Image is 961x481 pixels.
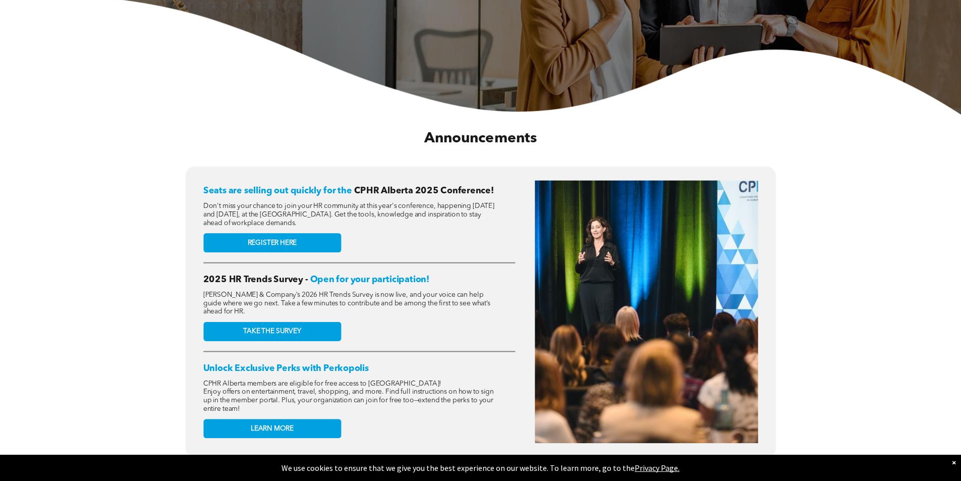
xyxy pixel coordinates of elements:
span: 2025 HR Trends Survey - [203,275,308,284]
a: LEARN MORE [203,419,341,438]
span: Enjoy offers on entertainment, travel, shopping, and more. Find full instructions on how to sign ... [203,388,494,412]
span: Seats are selling out quickly for the [203,186,352,195]
span: TAKE THE SURVEY [243,327,301,336]
a: Privacy Page. [635,463,680,473]
span: CPHR Alberta 2025 Conference! [354,186,494,195]
span: REGISTER HERE [248,239,297,247]
span: Announcements [424,131,537,145]
span: Don't miss your chance to join your HR community at this year's conference, happening [DATE] and ... [203,202,494,226]
div: Dismiss notification [952,457,956,467]
span: CPHR Alberta members are eligible for free access to [GEOGRAPHIC_DATA]! [203,380,442,387]
span: LEARN MORE [251,424,294,433]
span: Unlock Exclusive Perks with Perkopolis [203,364,369,373]
span: [PERSON_NAME] & Company’s 2026 HR Trends Survey is now live, and your voice can help guide where ... [203,291,490,315]
a: REGISTER HERE [203,233,341,252]
span: Open for your participation! [310,275,429,284]
a: TAKE THE SURVEY [203,322,341,341]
